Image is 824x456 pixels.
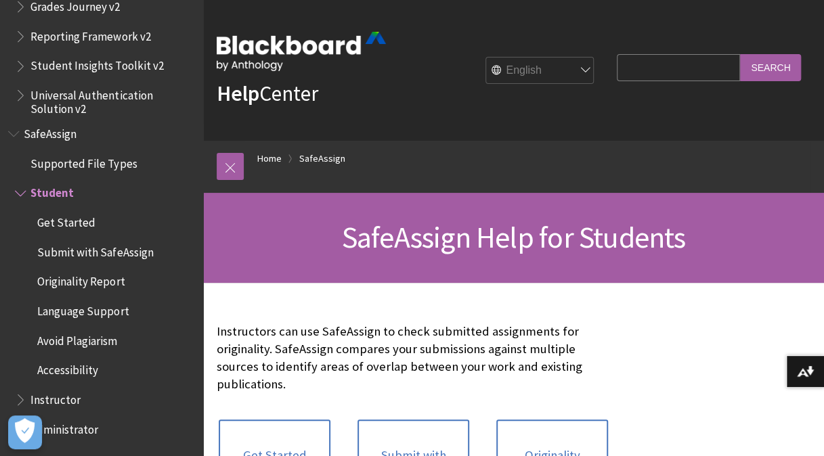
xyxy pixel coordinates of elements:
a: SafeAssign [299,150,345,167]
span: Avoid Plagiarism [37,329,117,348]
span: Language Support [37,300,129,318]
img: Blackboard by Anthology [217,32,386,71]
span: Student [30,182,74,200]
span: Instructor [30,388,81,407]
select: Site Language Selector [486,58,594,85]
p: Instructors can use SafeAssign to check submitted assignments for originality. SafeAssign compare... [217,323,610,394]
span: Reporting Framework v2 [30,25,150,43]
span: Submit with SafeAssign [37,241,153,259]
span: SafeAssign Help for Students [342,219,686,256]
button: Open Preferences [8,415,42,449]
span: Accessibility [37,359,98,378]
a: Home [257,150,282,167]
nav: Book outline for Blackboard SafeAssign [8,122,195,440]
span: Supported File Types [30,152,137,170]
input: Search [740,54,801,81]
span: Get Started [37,211,95,229]
span: Originality Report [37,271,125,289]
a: HelpCenter [217,80,318,107]
span: Administrator [30,418,98,436]
span: Universal Authentication Solution v2 [30,84,194,116]
span: Student Insights Toolkit v2 [30,55,163,73]
strong: Help [217,80,259,107]
span: SafeAssign [24,122,77,141]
